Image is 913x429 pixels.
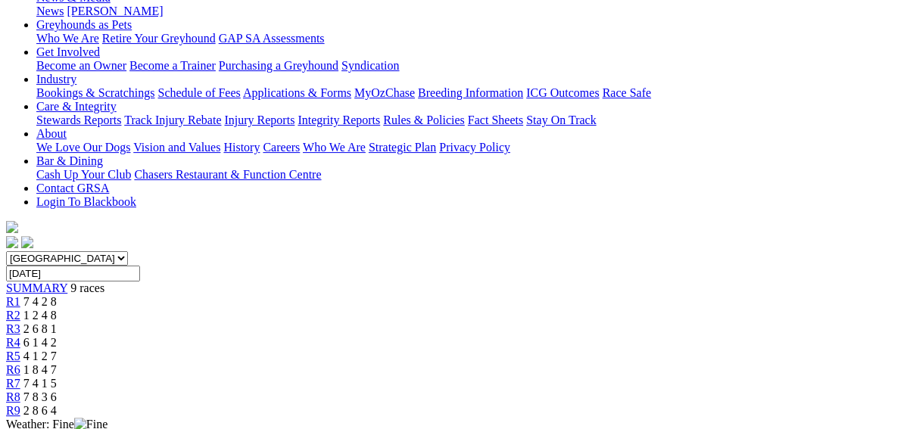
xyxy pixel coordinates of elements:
[439,141,510,154] a: Privacy Policy
[36,86,907,100] div: Industry
[36,195,136,208] a: Login To Blackbook
[23,404,57,417] span: 2 8 6 4
[36,18,132,31] a: Greyhounds as Pets
[36,5,64,17] a: News
[6,236,18,248] img: facebook.svg
[23,336,57,349] span: 6 1 4 2
[6,221,18,233] img: logo-grsa-white.png
[468,113,523,126] a: Fact Sheets
[36,45,100,58] a: Get Involved
[23,322,57,335] span: 2 6 8 1
[243,86,351,99] a: Applications & Forms
[36,154,103,167] a: Bar & Dining
[133,141,220,154] a: Vision and Values
[354,86,415,99] a: MyOzChase
[36,127,67,140] a: About
[23,363,57,376] span: 1 8 4 7
[526,86,599,99] a: ICG Outcomes
[36,141,907,154] div: About
[298,113,380,126] a: Integrity Reports
[157,86,240,99] a: Schedule of Fees
[219,32,325,45] a: GAP SA Assessments
[341,59,399,72] a: Syndication
[23,295,57,308] span: 7 4 2 8
[418,86,523,99] a: Breeding Information
[369,141,436,154] a: Strategic Plan
[6,295,20,308] a: R1
[23,350,57,362] span: 4 1 2 7
[219,59,338,72] a: Purchasing a Greyhound
[23,390,57,403] span: 7 8 3 6
[36,168,907,182] div: Bar & Dining
[36,86,154,99] a: Bookings & Scratchings
[36,168,131,181] a: Cash Up Your Club
[6,390,20,403] a: R8
[36,5,907,18] div: News & Media
[223,141,260,154] a: History
[303,141,366,154] a: Who We Are
[21,236,33,248] img: twitter.svg
[129,59,216,72] a: Become a Trainer
[36,32,99,45] a: Who We Are
[526,113,596,126] a: Stay On Track
[224,113,294,126] a: Injury Reports
[36,100,117,113] a: Care & Integrity
[36,73,76,85] a: Industry
[602,86,650,99] a: Race Safe
[102,32,216,45] a: Retire Your Greyhound
[134,168,321,181] a: Chasers Restaurant & Function Centre
[6,336,20,349] a: R4
[36,182,109,194] a: Contact GRSA
[36,32,907,45] div: Greyhounds as Pets
[6,350,20,362] a: R5
[263,141,300,154] a: Careers
[36,141,130,154] a: We Love Our Dogs
[36,113,121,126] a: Stewards Reports
[36,113,907,127] div: Care & Integrity
[70,281,104,294] span: 9 races
[36,59,126,72] a: Become an Owner
[23,309,57,322] span: 1 2 4 8
[124,113,221,126] a: Track Injury Rebate
[383,113,465,126] a: Rules & Policies
[6,363,20,376] a: R6
[6,377,20,390] a: R7
[67,5,163,17] a: [PERSON_NAME]
[6,266,140,281] input: Select date
[6,404,20,417] a: R9
[6,309,20,322] a: R2
[23,377,57,390] span: 7 4 1 5
[6,281,67,294] a: SUMMARY
[6,322,20,335] a: R3
[36,59,907,73] div: Get Involved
